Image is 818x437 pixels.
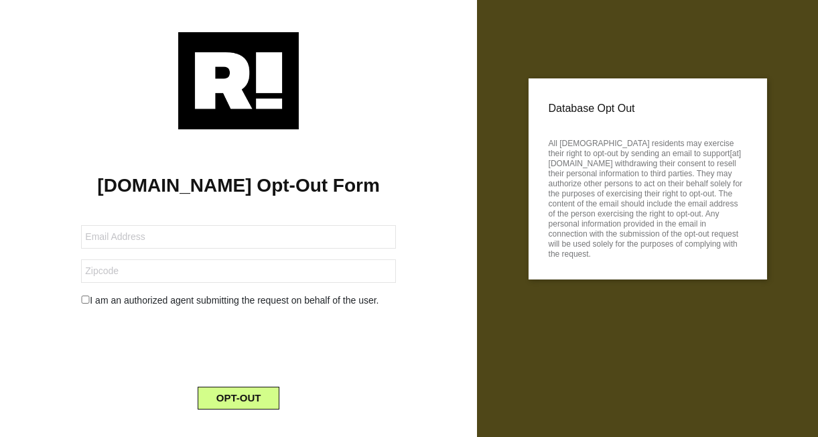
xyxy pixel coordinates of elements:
h1: [DOMAIN_NAME] Opt-Out Form [20,174,457,197]
button: OPT-OUT [198,387,280,410]
div: I am an authorized agent submitting the request on behalf of the user. [71,294,406,308]
input: Email Address [81,225,396,249]
iframe: reCAPTCHA [137,318,340,371]
img: Retention.com [178,32,299,129]
p: Database Opt Out [549,99,747,119]
p: All [DEMOGRAPHIC_DATA] residents may exercise their right to opt-out by sending an email to suppo... [549,135,747,259]
input: Zipcode [81,259,396,283]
